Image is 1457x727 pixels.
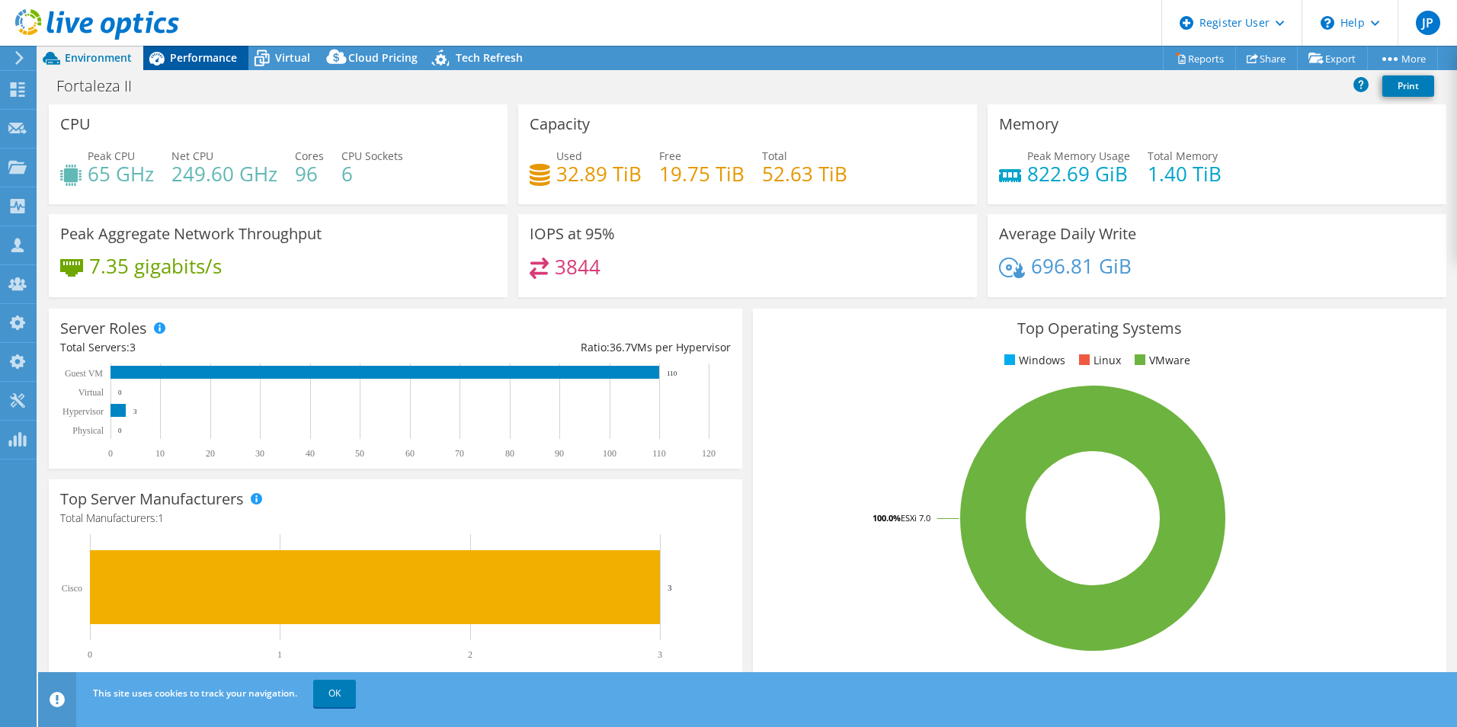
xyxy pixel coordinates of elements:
div: Ratio: VMs per Hypervisor [395,339,731,356]
tspan: ESXi 7.0 [901,512,930,524]
h4: Total Manufacturers: [60,510,731,527]
a: More [1367,46,1438,70]
span: Free [659,149,681,163]
h4: 52.63 TiB [762,165,847,182]
text: 2 [468,649,472,660]
h3: Memory [999,116,1058,133]
text: Virtual [78,387,104,398]
span: Environment [65,50,132,65]
a: Share [1235,46,1298,70]
span: Cloud Pricing [348,50,418,65]
text: Hypervisor [62,406,104,417]
span: Peak CPU [88,149,135,163]
text: 40 [306,448,315,459]
text: 110 [652,448,666,459]
a: Reports [1163,46,1236,70]
span: CPU Sockets [341,149,403,163]
h3: Top Operating Systems [764,320,1435,337]
text: 3 [658,649,662,660]
h3: Server Roles [60,320,147,337]
text: 20 [206,448,215,459]
text: 3 [668,583,672,592]
li: Linux [1075,352,1121,369]
span: Total [762,149,787,163]
text: 0 [88,649,92,660]
text: 80 [505,448,514,459]
h4: 3844 [555,258,600,275]
text: 70 [455,448,464,459]
span: Net CPU [171,149,213,163]
text: 0 [108,448,113,459]
span: JP [1416,11,1440,35]
h4: 65 GHz [88,165,154,182]
h3: Top Server Manufacturers [60,491,244,508]
text: 10 [155,448,165,459]
text: 3 [133,408,137,415]
h3: Capacity [530,116,590,133]
div: Total Servers: [60,339,395,356]
svg: \n [1321,16,1334,30]
li: Windows [1001,352,1065,369]
text: 100 [603,448,616,459]
h4: 822.69 GiB [1027,165,1130,182]
h4: 696.81 GiB [1031,258,1132,274]
text: 110 [667,370,677,377]
li: VMware [1131,352,1190,369]
span: Cores [295,149,324,163]
h4: 7.35 gigabits/s [89,258,222,274]
span: Tech Refresh [456,50,523,65]
h3: Average Daily Write [999,226,1136,242]
span: Total Memory [1148,149,1218,163]
a: Export [1297,46,1368,70]
a: Print [1382,75,1434,97]
h4: 249.60 GHz [171,165,277,182]
text: 0 [118,389,122,396]
text: 0 [118,427,122,434]
span: 1 [158,511,164,525]
span: 36.7 [610,340,631,354]
h4: 1.40 TiB [1148,165,1222,182]
span: 3 [130,340,136,354]
h3: Peak Aggregate Network Throughput [60,226,322,242]
span: This site uses cookies to track your navigation. [93,687,297,700]
text: Guest VM [65,368,103,379]
h1: Fortaleza II [50,78,155,94]
text: 120 [702,448,716,459]
h4: 6 [341,165,403,182]
span: Used [556,149,582,163]
text: 90 [555,448,564,459]
h4: 96 [295,165,324,182]
h4: 19.75 TiB [659,165,745,182]
tspan: 100.0% [873,512,901,524]
text: 60 [405,448,415,459]
text: Physical [72,425,104,436]
text: 1 [277,649,282,660]
a: OK [313,680,356,707]
text: 50 [355,448,364,459]
text: Cisco [62,583,82,594]
text: 30 [255,448,264,459]
h3: CPU [60,116,91,133]
h3: IOPS at 95% [530,226,615,242]
span: Peak Memory Usage [1027,149,1130,163]
span: Performance [170,50,237,65]
h4: 32.89 TiB [556,165,642,182]
span: Virtual [275,50,310,65]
